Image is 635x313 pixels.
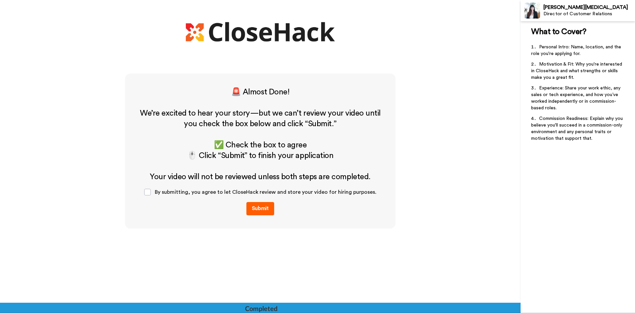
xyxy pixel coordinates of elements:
div: Completed [245,304,277,313]
span: What to Cover? [531,28,586,36]
div: [PERSON_NAME][MEDICAL_DATA] [543,4,635,11]
span: Experience: Share your work ethic, any sales or tech experience, and how you’ve worked independen... [531,86,622,110]
span: 🖱️ Click “Submit” to finish your application [187,152,333,160]
span: Commission Readiness: Explain why you believe you'll succeed in a commission-only environment and... [531,116,624,141]
span: Personal Intro: Name, location, and the role you're applying for. [531,45,622,56]
span: Motivation & Fit: Why you're interested in CloseHack and what strengths or skills make you a grea... [531,62,623,80]
span: 🚨 Almost Done! [231,88,289,96]
span: By submitting, you agree to let CloseHack review and store your video for hiring purposes. [155,189,376,195]
span: We’re excited to hear your story—but we can’t review your video until you check the box below and... [140,109,382,128]
span: Your video will not be reviewed unless both steps are completed. [150,173,370,181]
div: Director of Customer Relations [543,11,635,17]
button: Submit [246,202,274,215]
span: ✅ Check the box to agree [214,141,307,149]
img: Profile Image [524,3,540,19]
